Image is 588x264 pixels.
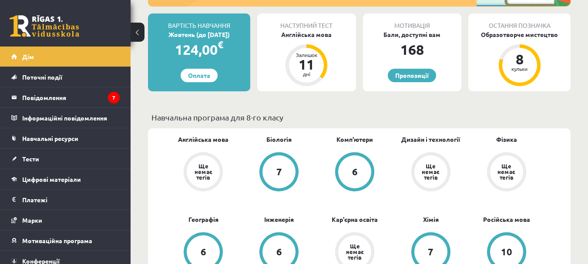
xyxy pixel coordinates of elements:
[11,87,120,107] a: Повідомлення7
[423,215,439,224] a: Хімія
[22,237,92,244] font: Мотиваційна програма
[22,114,107,122] font: Інформаційні повідомлення
[496,135,517,143] font: Фізика
[383,30,440,38] font: Бали, доступні вам
[394,21,430,29] font: Мотивація
[151,113,283,122] font: Навчальна програма для 8-го класу
[469,152,544,193] a: Ще немає тегів
[112,94,115,101] font: 7
[181,69,218,82] a: Оплата
[346,242,364,261] font: Ще немає тегів
[10,15,79,37] a: Ризька 1-ша середня школа дистанційного навчання
[11,169,120,189] a: Цифрові матеріали
[218,38,223,51] font: €
[168,21,230,29] font: Вартість навчання
[303,70,310,77] font: дні
[496,135,517,144] a: Фізика
[175,41,218,58] font: 124,00
[401,135,460,144] a: Дизайн і технології
[336,135,373,144] a: Комп'ютери
[481,30,558,38] font: Образотворче мистецтво
[11,47,120,67] a: Дім
[241,152,317,193] a: 7
[299,56,314,73] font: 11
[188,215,218,223] font: Географія
[276,166,282,177] font: 7
[178,135,228,144] a: Англійська мова
[400,41,424,58] font: 168
[395,71,429,79] font: Пропозиції
[22,216,42,224] font: Марки
[336,135,373,143] font: Комп'ютери
[11,210,120,230] a: Марки
[11,149,120,169] a: Тести
[11,108,120,128] a: Інформаційні повідомлення
[511,65,528,72] font: кульки
[165,152,241,193] a: Ще немає тегів
[276,246,282,257] font: 6
[22,73,62,81] font: Поточні події
[401,135,460,143] font: Дизайн і технології
[468,30,571,87] a: Образотворче мистецтво 8 кульки
[266,135,292,143] font: Біологія
[11,67,120,87] a: Поточні події
[188,215,218,224] a: Географія
[516,50,524,68] font: 8
[332,215,378,223] font: Кар'єрна освіта
[489,21,551,29] font: Остання позначка
[188,71,210,79] font: Оплата
[195,162,212,181] font: Ще немає тегів
[483,215,530,224] a: Російська мова
[22,134,78,142] font: Навчальні ресурси
[483,215,530,223] font: Російська мова
[393,152,469,193] a: Ще немає тегів
[168,30,230,38] font: Жовтень (до [DATE])
[11,128,120,148] a: Навчальні ресурси
[332,215,378,224] a: Кар'єрна освіта
[317,152,393,193] a: 6
[281,30,332,38] font: Англійська мова
[280,21,333,29] font: Наступний тест
[201,246,206,257] font: 6
[497,162,515,181] font: Ще немає тегів
[22,175,81,183] font: Цифрові матеріали
[422,162,440,181] font: Ще немає тегів
[388,69,436,82] a: Пропозиції
[266,135,292,144] a: Біологія
[428,246,433,257] font: 7
[22,53,34,60] font: Дім
[296,51,317,58] font: Залишок
[264,215,294,223] font: Інженерія
[178,135,228,143] font: Англійська мова
[22,94,66,101] font: Повідомлення
[22,196,47,204] font: Платежі
[11,190,120,210] a: Платежі
[423,215,439,223] font: Хімія
[352,166,358,177] font: 6
[257,30,356,87] a: Англійська мова Залишок 11 дні
[22,155,39,163] font: Тести
[501,246,512,257] font: 10
[264,215,294,224] a: Інженерія
[11,231,120,251] a: Мотиваційна програма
